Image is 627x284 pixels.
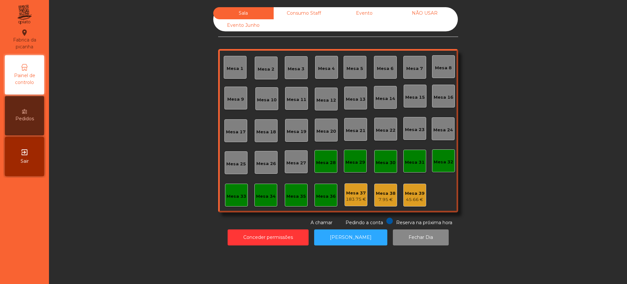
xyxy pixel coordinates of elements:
[21,158,29,165] span: Sair
[256,193,276,200] div: Mesa 34
[377,65,394,72] div: Mesa 6
[15,115,34,122] span: Pedidos
[316,97,336,104] div: Mesa 12
[435,65,452,71] div: Mesa 8
[393,229,449,245] button: Fechar Dia
[406,65,423,72] div: Mesa 7
[21,29,28,37] i: location_on
[226,129,246,135] div: Mesa 17
[21,148,28,156] i: exit_to_app
[376,190,395,197] div: Mesa 38
[7,72,42,86] span: Painel de controlo
[433,127,453,133] div: Mesa 24
[316,193,336,200] div: Mesa 36
[316,128,336,135] div: Mesa 20
[16,3,32,26] img: qpiato
[318,65,335,72] div: Mesa 4
[286,193,306,200] div: Mesa 35
[346,220,383,226] span: Pedindo a conta
[434,159,453,165] div: Mesa 32
[346,196,366,203] div: 183.75 €
[405,159,425,166] div: Mesa 31
[213,19,274,31] div: Evento Junho
[405,196,425,203] div: 45.66 €
[287,96,306,103] div: Mesa 11
[346,65,363,72] div: Mesa 5
[227,65,243,72] div: Mesa 1
[256,160,276,167] div: Mesa 26
[316,159,336,166] div: Mesa 28
[314,229,387,245] button: [PERSON_NAME]
[227,96,244,103] div: Mesa 9
[346,127,365,134] div: Mesa 21
[376,159,395,166] div: Mesa 30
[5,29,44,50] div: Fabrica da picanha
[405,94,425,101] div: Mesa 15
[376,127,395,134] div: Mesa 22
[346,159,365,166] div: Mesa 29
[376,196,395,203] div: 7.95 €
[334,7,394,19] div: Evento
[226,161,246,167] div: Mesa 25
[213,7,274,19] div: Sala
[288,66,304,72] div: Mesa 3
[311,220,332,226] span: A chamar
[346,190,366,196] div: Mesa 37
[228,229,309,245] button: Conceder permissões
[405,126,425,133] div: Mesa 23
[258,66,274,73] div: Mesa 2
[346,96,365,103] div: Mesa 13
[227,193,246,200] div: Mesa 33
[394,7,455,19] div: NÃO USAR
[396,220,452,226] span: Reserva na próxima hora
[286,160,306,166] div: Mesa 27
[257,97,277,103] div: Mesa 10
[256,129,276,135] div: Mesa 18
[376,95,395,102] div: Mesa 14
[434,94,453,101] div: Mesa 16
[287,128,306,135] div: Mesa 19
[405,190,425,197] div: Mesa 39
[274,7,334,19] div: Consumo Staff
